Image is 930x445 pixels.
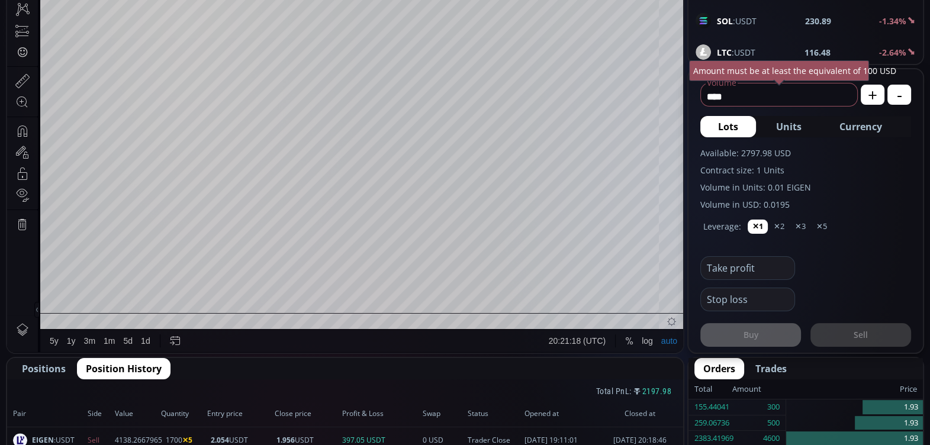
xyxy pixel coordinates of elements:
[694,399,729,415] div: 155.44041
[276,435,295,445] b: 1.956
[262,29,316,38] div: −0.00 (−0.26%)
[603,408,677,419] span: Closed at
[717,15,757,27] span: :USDT
[165,29,171,38] div: O
[342,408,419,419] span: Profit & Loss
[805,15,831,27] b: 230.89
[468,408,521,419] span: Status
[189,29,195,38] div: H
[115,408,157,419] span: Value
[81,27,136,38] div: EigenLayer
[790,220,810,234] button: ✕3
[244,29,259,38] div: 1.95
[879,47,906,58] b: -2.64%
[7,379,683,401] div: Total PnL:
[694,358,744,379] button: Orders
[195,29,210,38] div: 1.96
[694,415,729,431] div: 259.06736
[717,46,755,59] span: :USDT
[805,46,831,59] b: 116.48
[748,220,768,234] button: ✕1
[755,362,787,376] span: Trades
[68,27,81,38] div: 1
[38,43,64,51] div: Volume
[700,181,911,194] label: Volume in Units: 0.01 EIGEN
[207,408,271,419] span: Entry price
[69,43,92,51] div: 431.42
[214,29,219,38] div: L
[27,413,33,429] div: Hide Drawings Toolbar
[767,399,780,415] div: 300
[211,435,229,445] b: 2.054
[160,7,195,16] div: Compare
[689,60,869,81] div: Amount must be at least the equivalent of 100 USD
[77,358,170,379] button: Position History
[642,385,672,398] span: 2197.98
[822,116,900,137] button: Currency
[700,198,911,211] label: Volume in USD: 0.0195
[839,120,882,134] span: Currency
[700,147,911,159] label: Available: 2797.98 USD
[786,399,923,415] div: 1.93
[718,120,738,134] span: Lots
[182,435,192,445] b: ✕5
[423,408,464,419] span: Swap
[746,358,796,379] button: Trades
[275,408,339,419] span: Close price
[11,158,20,169] div: 
[700,116,756,137] button: Lots
[861,85,884,105] button: +
[524,408,599,419] span: Opened at
[703,220,741,233] label: Leverage:
[758,116,819,137] button: Units
[99,7,110,16] div: 1 m
[222,7,258,16] div: Indicators
[717,47,732,58] b: LTC
[171,29,186,38] div: 1.96
[700,164,911,176] label: Contract size: 1 Units
[732,382,761,397] div: Amount
[13,358,75,379] button: Positions
[38,27,68,38] div: EIGEN
[761,382,917,397] div: Price
[219,29,234,38] div: 1.95
[161,408,204,419] span: Quantity
[879,15,906,27] b: -1.34%
[88,408,111,419] span: Side
[776,120,802,134] span: Units
[786,415,923,431] div: 1.93
[144,27,155,38] div: Market open
[32,435,54,445] b: EIGEN
[703,362,735,376] span: Orders
[717,15,733,27] b: SOL
[769,220,789,234] button: ✕2
[237,29,243,38] div: C
[812,220,832,234] button: ✕5
[22,362,66,376] span: Positions
[694,382,732,397] div: Total
[86,362,162,376] span: Position History
[767,415,780,431] div: 500
[13,408,84,419] span: Pair
[887,85,911,105] button: -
